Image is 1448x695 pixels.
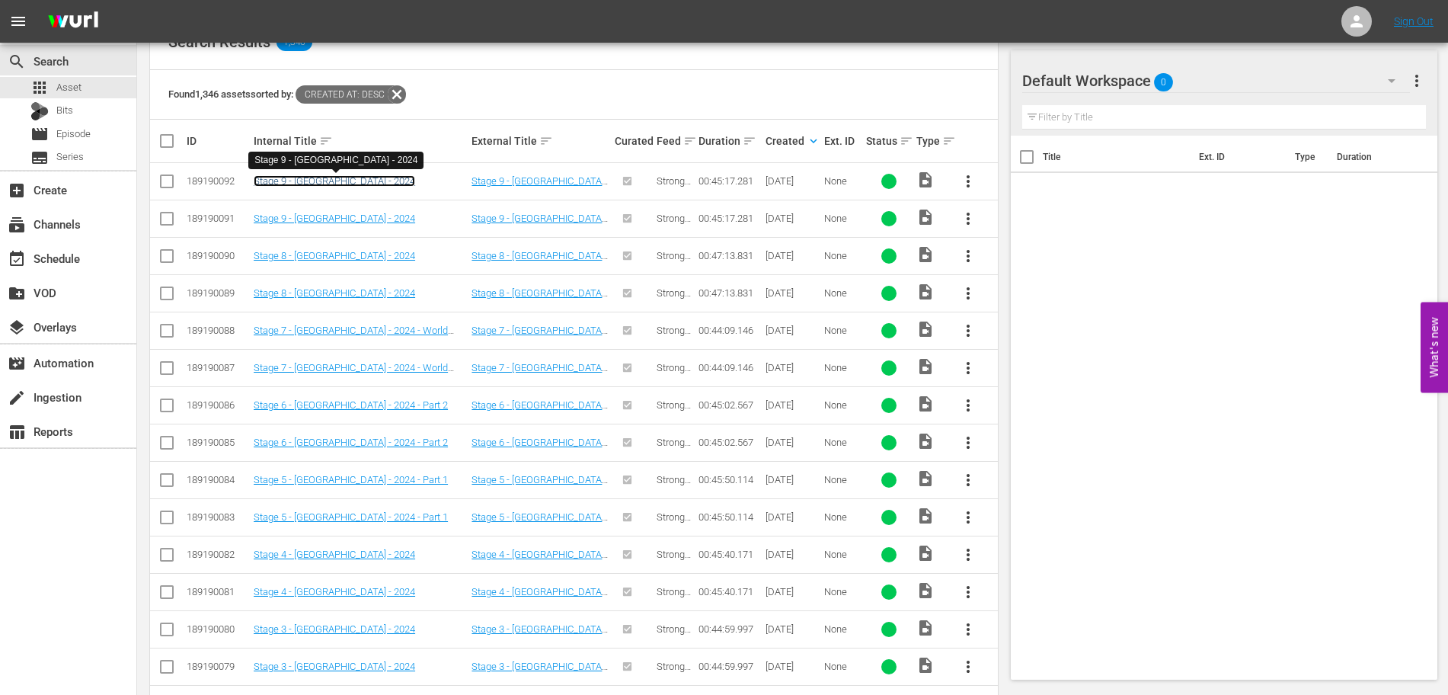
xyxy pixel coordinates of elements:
a: Stage 4 - [GEOGRAPHIC_DATA] - 2024 [471,549,609,572]
th: Duration [1328,136,1419,178]
a: Stage 8 - [GEOGRAPHIC_DATA] - 2024 [254,250,415,261]
div: [DATE] [766,511,820,523]
div: [DATE] [766,474,820,485]
div: None [824,511,861,523]
div: Duration [698,132,761,150]
div: 00:47:13.831 [698,250,761,261]
span: Video [916,283,935,301]
span: 0 [1154,66,1173,98]
a: Stage 3 - [GEOGRAPHIC_DATA] - 2024 [471,623,609,646]
a: Stage 9 - [GEOGRAPHIC_DATA] - 2024 [254,175,415,187]
span: Video [916,507,935,525]
div: None [824,325,861,336]
div: 189190080 [187,623,249,635]
span: sort [900,134,913,148]
div: 189190089 [187,287,249,299]
div: 189190091 [187,213,249,224]
a: Stage 7 - [GEOGRAPHIC_DATA] - 2024 - World record breakers [471,362,609,385]
div: 00:45:40.171 [698,549,761,560]
a: Stage 3 - [GEOGRAPHIC_DATA] - 2024 [471,661,609,684]
span: more_vert [959,210,977,228]
span: Automation [8,354,26,373]
div: 189190081 [187,586,249,597]
div: [DATE] [766,623,820,635]
span: more_vert [1408,72,1426,90]
button: more_vert [1408,62,1426,99]
div: Curated [615,135,652,147]
span: Channels [8,216,26,234]
div: 00:44:09.146 [698,362,761,373]
div: 00:45:50.114 [698,474,761,485]
div: 189190092 [187,175,249,187]
span: Video [916,320,935,338]
button: more_vert [950,163,986,200]
div: Ext. ID [824,135,861,147]
span: Strongman Champions League [657,437,694,494]
a: Stage 9 - [GEOGRAPHIC_DATA] - 2024 [254,213,415,224]
th: Title [1043,136,1190,178]
a: Stage 4 - [GEOGRAPHIC_DATA] - 2024 [254,549,415,560]
th: Type [1286,136,1328,178]
div: None [824,175,861,187]
span: Strongman Champions League [657,586,694,643]
div: 00:45:17.281 [698,213,761,224]
span: Schedule [8,250,26,268]
a: Stage 5 - [GEOGRAPHIC_DATA] - 2024 - Part 1 [254,511,448,523]
span: Video [916,469,935,488]
span: more_vert [959,658,977,676]
div: 00:45:40.171 [698,586,761,597]
span: Asset [56,80,82,95]
span: keyboard_arrow_down [807,134,820,148]
a: Stage 6 - [GEOGRAPHIC_DATA] - 2024 - Part 2 [471,399,609,422]
span: Episode [56,127,91,142]
span: Video [916,544,935,562]
div: None [824,586,861,597]
span: Video [916,432,935,450]
div: None [824,213,861,224]
span: Series [30,149,49,167]
span: Episode [30,125,49,143]
div: [DATE] [766,362,820,373]
span: Video [916,395,935,413]
a: Stage 3 - [GEOGRAPHIC_DATA] - 2024 [254,623,415,635]
a: Stage 8 - [GEOGRAPHIC_DATA] - 2024 [471,287,609,310]
button: Open Feedback Widget [1421,303,1448,393]
a: Stage 6 - [GEOGRAPHIC_DATA] - 2024 - Part 2 [254,437,448,448]
span: Created At: desc [296,85,388,104]
span: menu [9,12,27,30]
span: Strongman Champions League [657,325,694,382]
div: 189190086 [187,399,249,411]
button: more_vert [950,649,986,685]
a: Stage 9 - [GEOGRAPHIC_DATA] - 2024 [471,213,609,235]
div: 189190083 [187,511,249,523]
span: more_vert [959,172,977,191]
div: Feed [657,132,694,150]
div: [DATE] [766,549,820,560]
span: Strongman Champions League [657,549,694,606]
span: more_vert [959,508,977,527]
span: Bits [56,103,73,118]
div: None [824,549,861,560]
span: more_vert [959,546,977,564]
button: more_vert [950,312,986,349]
a: Stage 4 - [GEOGRAPHIC_DATA] - 2024 [471,586,609,609]
div: [DATE] [766,437,820,448]
div: 189190087 [187,362,249,373]
div: [DATE] [766,661,820,672]
span: Video [916,208,935,226]
a: Stage 7 - [GEOGRAPHIC_DATA] - 2024 - World record breakers [254,362,454,385]
span: Strongman Champions League [657,623,694,681]
button: more_vert [950,200,986,237]
div: ID [187,135,249,147]
span: Strongman Champions League [657,250,694,307]
div: Internal Title [254,132,467,150]
span: Ingestion [8,389,26,407]
button: more_vert [950,275,986,312]
span: Strongman Champions League [657,474,694,531]
a: Stage 9 - [GEOGRAPHIC_DATA] - 2024 [471,175,609,198]
button: more_vert [950,574,986,610]
a: Stage 4 - [GEOGRAPHIC_DATA] - 2024 [254,586,415,597]
div: 189190090 [187,250,249,261]
div: 00:44:09.146 [698,325,761,336]
span: Series [56,149,84,165]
